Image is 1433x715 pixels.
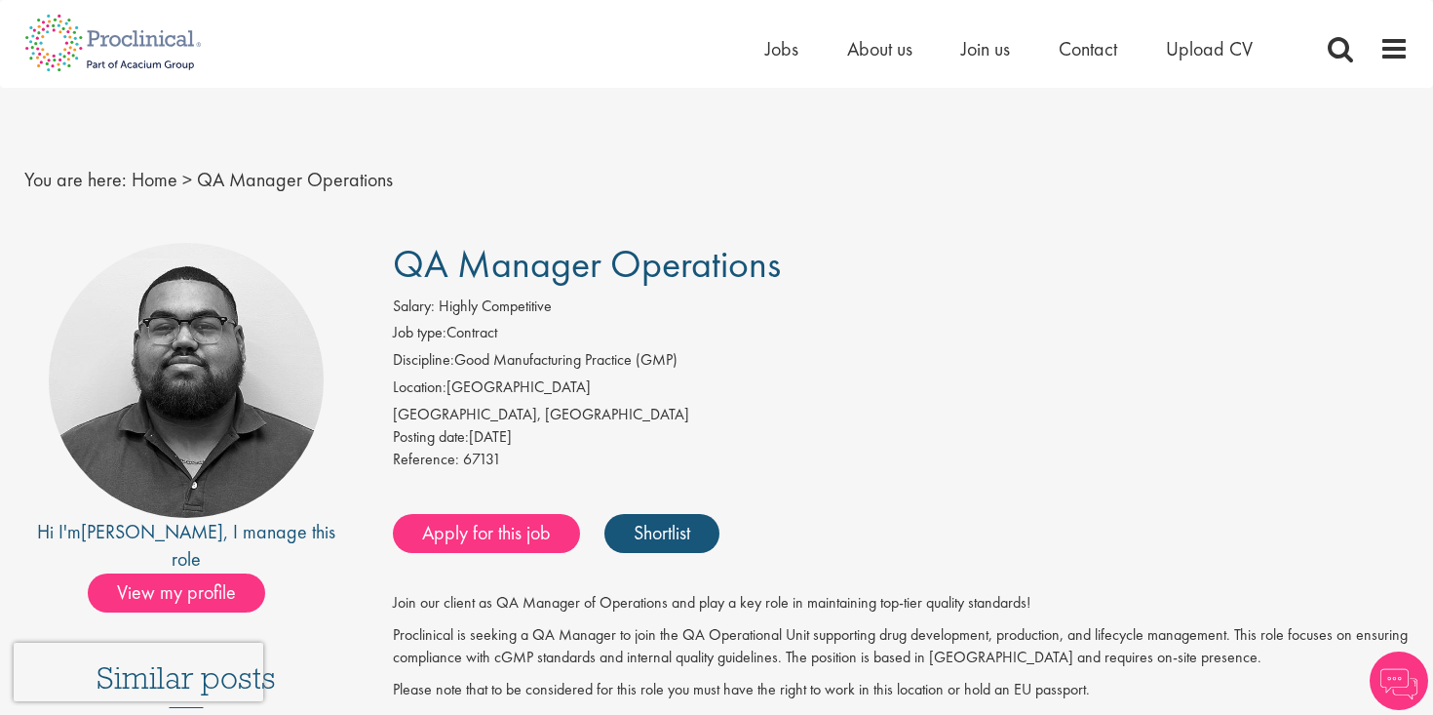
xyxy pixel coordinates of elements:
[604,514,719,553] a: Shortlist
[132,167,177,192] a: breadcrumb link
[393,426,469,447] span: Posting date:
[393,404,1410,426] div: [GEOGRAPHIC_DATA], [GEOGRAPHIC_DATA]
[393,296,435,318] label: Salary:
[197,167,393,192] span: QA Manager Operations
[393,592,1410,615] p: Join our client as QA Manager of Operations and play a key role in maintaining top-tier quality s...
[765,36,798,61] a: Jobs
[463,449,501,469] span: 67131
[49,243,324,518] img: imeage of recruiter Ashley Bennett
[393,514,580,553] a: Apply for this job
[88,574,265,613] span: View my profile
[393,377,446,399] label: Location:
[393,624,1410,669] p: Proclinical is seeking a QA Manager to join the QA Operational Unit supporting drug development, ...
[393,322,446,344] label: Job type:
[393,679,1410,701] p: Please note that to be considered for this role you must have the right to work in this location ...
[24,518,349,574] div: Hi I'm , I manage this role
[393,377,1410,404] li: [GEOGRAPHIC_DATA]
[1059,36,1117,61] a: Contact
[81,519,223,544] a: [PERSON_NAME]
[439,296,552,316] span: Highly Competitive
[1166,36,1253,61] a: Upload CV
[393,322,1410,349] li: Contract
[14,643,263,701] iframe: reCAPTCHA
[847,36,912,61] a: About us
[1370,652,1428,710] img: Chatbot
[393,449,459,471] label: Reference:
[393,426,1410,449] div: [DATE]
[182,167,192,192] span: >
[88,577,285,603] a: View my profile
[961,36,1010,61] a: Join us
[393,239,781,289] span: QA Manager Operations
[393,349,1410,377] li: Good Manufacturing Practice (GMP)
[24,167,127,192] span: You are here:
[393,349,454,372] label: Discipline:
